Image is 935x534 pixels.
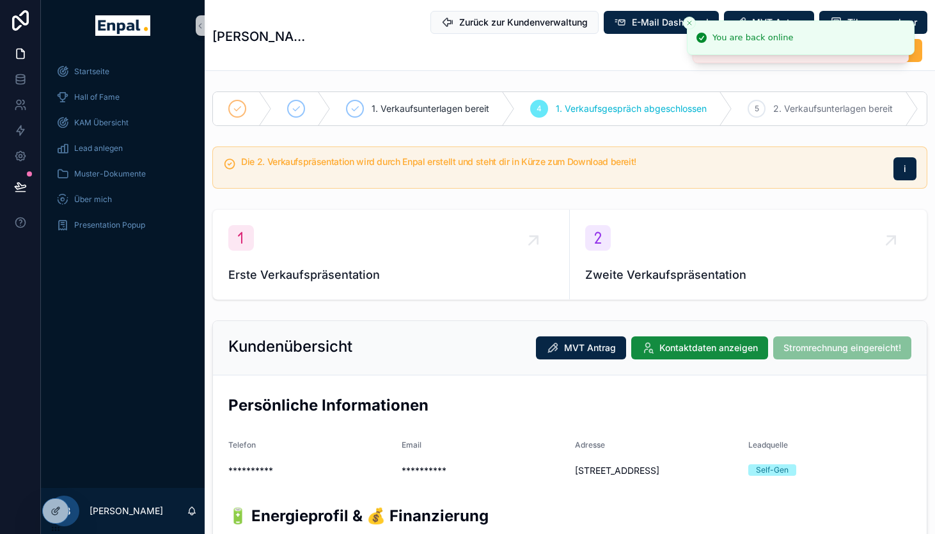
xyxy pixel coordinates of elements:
[575,440,605,450] span: Adresse
[74,67,109,77] span: Startseite
[904,162,906,175] span: i
[556,102,707,115] span: 1. Verkaufsgespräch abgeschlossen
[748,440,788,450] span: Leadquelle
[49,137,197,160] a: Lead anlegen
[74,169,146,179] span: Muster-Dokumente
[536,336,626,359] button: MVT Antrag
[430,11,599,34] button: Zurück zur Kundenverwaltung
[49,111,197,134] a: KAM Übersicht
[49,162,197,185] a: Muster-Dokumente
[228,266,554,284] span: Erste Verkaufspräsentation
[402,440,421,450] span: Email
[631,336,768,359] button: Kontaktdaten anzeigen
[49,214,197,237] a: Presentation Popup
[893,157,916,180] button: i
[213,210,570,299] a: Erste Verkaufspräsentation
[756,464,789,476] div: Self-Gen
[459,16,588,29] span: Zurück zur Kundenverwaltung
[74,220,145,230] span: Presentation Popup
[564,342,616,354] span: MVT Antrag
[683,17,696,29] button: Close toast
[604,11,719,34] button: E-Mail Dashboard
[49,188,197,211] a: Über mich
[724,11,814,34] button: MVT Antrag
[241,157,883,166] h5: Die 2. Verkaufspräsentation wird durch Enpal erstellt und steht dir in Kürze zum Download bereit!
[755,104,759,114] span: 5
[228,440,256,450] span: Telefon
[372,102,489,115] span: 1. Verkaufsunterlagen bereit
[228,505,911,526] h2: 🔋 Energieprofil & 💰 Finanzierung
[49,60,197,83] a: Startseite
[585,266,911,284] span: Zweite Verkaufspräsentation
[74,143,123,153] span: Lead anlegen
[90,505,163,517] p: [PERSON_NAME]
[74,194,112,205] span: Über mich
[659,342,758,354] span: Kontaktdaten anzeigen
[41,51,205,253] div: scrollable content
[575,464,738,477] span: [STREET_ADDRESS]
[74,118,129,128] span: KAM Übersicht
[632,16,709,29] span: E-Mail Dashboard
[712,31,793,44] div: You are back online
[228,395,911,416] h2: Persönliche Informationen
[212,27,313,45] h1: [PERSON_NAME]
[49,86,197,109] a: Hall of Fame
[773,102,893,115] span: 2. Verkaufsunterlagen bereit
[819,11,927,34] button: Tilgungsrechner
[537,104,542,114] span: 4
[74,92,120,102] span: Hall of Fame
[570,210,927,299] a: Zweite Verkaufspräsentation
[228,336,352,357] h2: Kundenübersicht
[95,15,150,36] img: App logo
